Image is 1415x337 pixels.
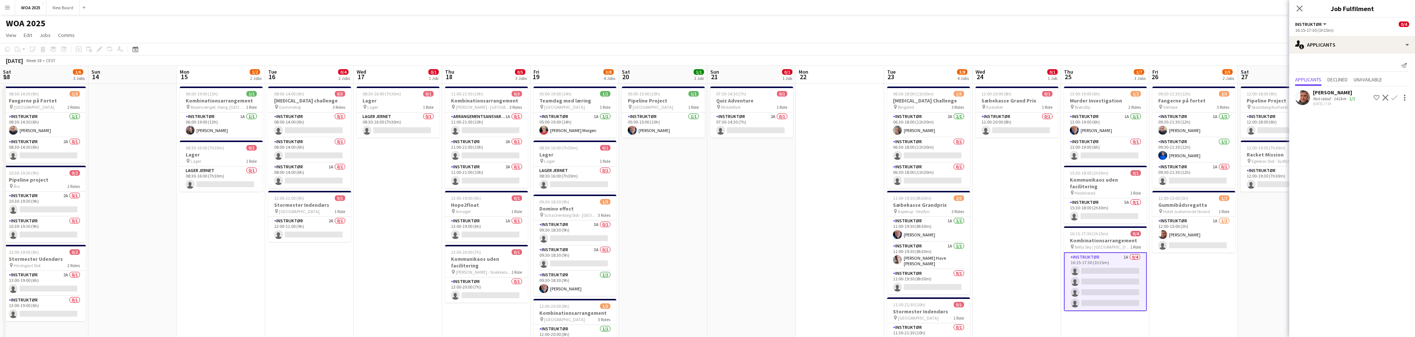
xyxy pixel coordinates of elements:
[1219,91,1229,97] span: 2/3
[451,195,481,201] span: 13:00-19:00 (6h)
[445,87,528,188] div: 11:00-21:00 (10h)0/3Kombinationsarrangement [PERSON_NAME] - [GEOGRAPHIC_DATA]3 RolesArrangementsa...
[622,97,705,104] h3: Pipeline Project
[1131,170,1141,176] span: 0/1
[24,58,43,63] span: Week 38
[1241,166,1324,192] app-card-role: Instruktør2A0/112:00-19:30 (7h30m)
[1241,97,1324,104] h3: Pipeline Project
[710,97,793,104] h3: Quiz Adventure
[710,87,793,138] div: 07:30-14:30 (7h)0/1Quiz Adventure Middelfart1 RoleInstruktør2A0/107:30-14:30 (7h)
[1063,73,1073,81] span: 25
[1289,4,1415,13] h3: Job Fulfilment
[1247,91,1277,97] span: 12:00-18:00 (6h)
[887,191,970,294] app-job-card: 11:00-19:30 (8h30m)2/3Sæbekasse Grandprix Asperup - Vestfyn3 RolesInstruktør1A1/111:00-19:30 (8h3...
[1070,91,1100,97] span: 13:00-19:00 (6h)
[9,91,39,97] span: 08:30-14:30 (6h)
[533,68,539,75] span: Fri
[1295,21,1322,27] span: Instruktør
[777,91,787,97] span: 0/1
[3,97,86,104] h3: Fangerne på Fortet
[1332,96,1348,101] div: 141km
[445,277,528,303] app-card-role: Instruktør0/113:00-20:00 (7h)
[974,73,985,81] span: 24
[1152,217,1235,253] app-card-role: Instruktør1A1/212:00-15:00 (3h)[PERSON_NAME]
[1251,104,1288,110] span: Skodsborg Kurhotel
[544,104,585,110] span: [GEOGRAPHIC_DATA]
[1152,202,1235,208] h3: Gummibådsregatta
[3,271,86,296] app-card-role: Instruktør2A0/113:00-19:00 (6h)
[533,112,616,138] app-card-role: Instruktør1A1/105:00-19:00 (14h)[PERSON_NAME] Morgen
[14,104,54,110] span: [GEOGRAPHIC_DATA]
[898,104,914,110] span: Ringsted
[887,87,970,188] div: 06:30-18:00 (11h30m)1/3[MEDICAL_DATA] Challenge Ringsted3 RolesInstruktør2A1/106:30-18:00 (11h30m...
[15,0,47,15] button: WOA 2025
[180,166,263,192] app-card-role: Lager Jernet0/108:30-16:00 (7h30m)
[191,104,246,110] span: Rosenvænget, Høng, [GEOGRAPHIC_DATA]
[90,73,100,81] span: 14
[1064,87,1147,163] app-job-card: 13:00-19:00 (6h)1/2Murder Investigation Brøndby2 RolesInstruktør1A1/113:00-19:00 (6h)[PERSON_NAME...
[887,68,896,75] span: Tue
[274,91,304,97] span: 08:00-14:00 (6h)
[180,141,263,192] app-job-card: 08:30-16:00 (7h30m)0/1Lager Lager1 RoleLager Jernet0/108:30-16:00 (7h30m)
[180,151,263,158] h3: Lager
[3,296,86,321] app-card-role: Instruktør0/113:00-19:00 (6h)
[533,97,616,104] h3: Teamdag med læring
[976,87,1058,138] div: 12:00-20:00 (8h)0/1Sæbekasse Grand Prix Kastellet1 RoleInstruktør0/112:00-20:00 (8h)
[268,97,351,104] h3: [MEDICAL_DATA] challenge
[622,68,630,75] span: Sat
[887,269,970,294] app-card-role: Instruktør0/111:00-19:30 (8h30m)
[58,32,75,38] span: Comms
[539,145,578,151] span: 08:30-16:00 (7h30m)
[1152,191,1235,253] app-job-card: 12:00-15:00 (3h)1/2Gummibådsregatta Hotel Juelsminde Strand1 RoleInstruktør1A1/212:00-15:00 (3h)[...
[539,91,572,97] span: 05:00-19:00 (14h)
[957,69,967,75] span: 3/8
[70,91,80,97] span: 1/2
[893,195,931,201] span: 11:00-19:30 (8h30m)
[893,302,925,307] span: 11:30-21:30 (10h)
[598,317,610,322] span: 3 Roles
[953,315,964,321] span: 1 Role
[1163,104,1178,110] span: Værløse
[1075,104,1091,110] span: Brøndby
[533,205,616,212] h3: Domino effect
[73,69,83,75] span: 1/6
[3,256,86,262] h3: Stormester Udendørs
[1130,244,1141,250] span: 1 Role
[6,57,23,64] div: [DATE]
[533,195,616,296] div: 09:30-18:30 (9h)1/3Domino effect Schackenborg Slot - [GEOGRAPHIC_DATA]3 RolesInstruktør3A0/109:30...
[533,220,616,246] app-card-role: Instruktør3A0/109:30-18:30 (9h)
[1399,21,1409,27] span: 0/4
[1064,252,1147,311] app-card-role: Instruktør1A0/416:15-17:30 (1h15m)
[887,217,970,242] app-card-role: Instruktør1A1/111:00-19:30 (8h30m)[PERSON_NAME]
[600,158,610,164] span: 1 Role
[533,141,616,192] div: 08:30-16:00 (7h30m)0/1Lager Lager1 RoleLager Jernet0/108:30-16:00 (7h30m)
[180,112,263,138] app-card-role: Instruktør1A1/106:00-19:00 (13h)[PERSON_NAME]
[70,249,80,255] span: 0/2
[186,145,224,151] span: 08:30-16:00 (7h30m)
[1047,69,1058,75] span: 0/1
[274,195,304,201] span: 12:00-21:00 (9h)
[268,87,351,188] app-job-card: 08:00-14:00 (6h)0/3[MEDICAL_DATA] challenge Gammelrøj3 RolesInstruktør0/108:00-14:00 (6h) Instruk...
[533,310,616,316] h3: Kombinationsarrangement
[357,68,366,75] span: Wed
[268,68,277,75] span: Tue
[357,112,439,138] app-card-role: Lager Jernet0/108:30-16:00 (7h30m)
[6,32,16,38] span: View
[1130,190,1141,196] span: 1 Role
[688,91,699,97] span: 1/1
[1070,231,1108,236] span: 16:15-17:30 (1h15m)
[357,87,439,138] div: 08:30-16:00 (7h30m)0/1Lager Lager1 RoleLager Jernet0/108:30-16:00 (7h30m)
[539,199,569,205] span: 09:30-18:30 (9h)
[250,75,262,81] div: 2 Jobs
[67,104,80,110] span: 2 Roles
[21,30,35,40] a: Edit
[428,69,439,75] span: 0/1
[445,163,528,188] app-card-role: Instruktør2A0/111:00-21:00 (10h)
[1064,226,1147,311] div: 16:15-17:30 (1h15m)0/4Kombinationsarrangement Bella Sky/ [GEOGRAPHIC_DATA]1 RoleInstruktør1A0/416...
[445,256,528,269] h3: Kommunikaos uden facilitering
[887,97,970,104] h3: [MEDICAL_DATA] Challenge
[268,138,351,163] app-card-role: Instruktør0/108:00-14:00 (6h)
[1241,141,1324,192] div: 12:00-19:30 (7h30m)0/1Racket Mission Egeskov Slot - Sydfyn1 RoleInstruktør2A0/112:00-19:30 (7h30m)
[451,249,481,255] span: 13:00-20:00 (7h)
